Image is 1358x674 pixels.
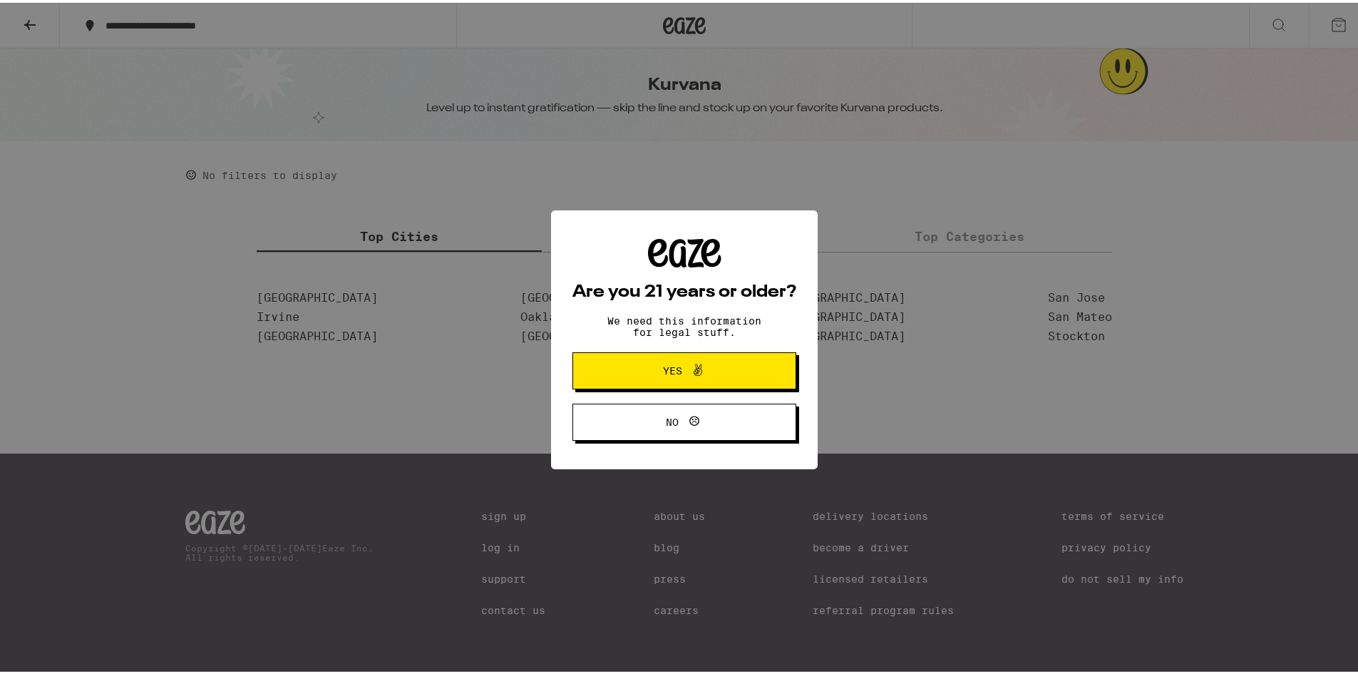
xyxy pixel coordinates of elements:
[572,401,796,438] button: No
[666,414,679,424] span: No
[572,281,796,298] h2: Are you 21 years or older?
[595,312,773,335] p: We need this information for legal stuff.
[663,363,682,373] span: Yes
[9,10,103,21] span: Hi. Need any help?
[572,349,796,387] button: Yes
